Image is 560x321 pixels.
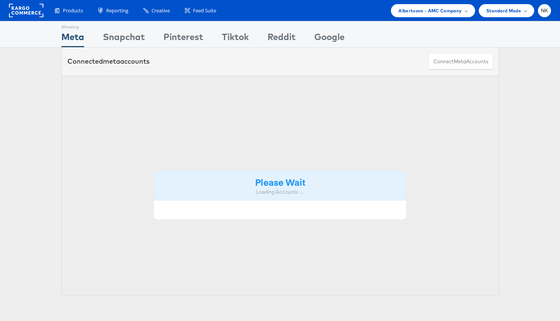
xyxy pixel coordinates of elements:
[222,30,249,47] div: Tiktok
[486,7,521,15] span: Standard Mode
[159,188,401,196] div: Loading Accounts ....
[103,30,145,47] div: Snapchat
[398,7,462,15] span: Albertsons - AMC Company
[103,57,120,66] span: meta
[193,7,216,14] span: Feed Suite
[163,30,203,47] div: Pinterest
[61,21,84,30] div: Showing
[454,58,466,65] span: meta
[106,7,128,14] span: Reporting
[541,8,548,13] span: NK
[67,57,150,66] div: Connected accounts
[429,53,493,70] button: ConnectmetaAccounts
[63,7,83,14] span: Products
[314,30,345,47] div: Google
[61,30,84,47] div: Meta
[255,176,305,188] strong: Please Wait
[267,30,296,47] div: Reddit
[152,7,170,14] span: Creative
